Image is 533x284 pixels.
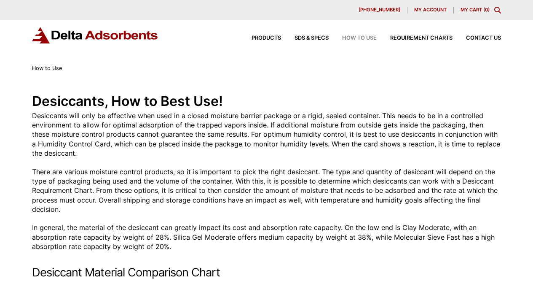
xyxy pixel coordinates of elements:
[252,35,281,41] span: Products
[281,35,329,41] a: SDS & SPECS
[352,7,407,14] a: [PHONE_NUMBER]
[295,35,329,41] span: SDS & SPECS
[238,35,281,41] a: Products
[461,7,490,13] a: My Cart (0)
[414,8,447,12] span: My account
[407,7,454,14] a: My account
[32,266,501,280] h2: Desiccant Material Comparison Chart
[329,35,377,41] a: How to Use
[32,27,158,43] img: Delta Adsorbents
[390,35,453,41] span: Requirement Charts
[32,167,501,214] p: There are various moisture control products, so it is important to pick the right desiccant. The ...
[494,7,501,14] div: Toggle Modal Content
[32,65,62,71] span: How to Use
[377,35,453,41] a: Requirement Charts
[32,223,501,251] p: In general, the material of the desiccant can greatly impact its cost and absorption rate capacit...
[466,35,501,41] span: Contact Us
[485,7,488,13] span: 0
[32,111,501,158] p: Desiccants will only be effective when used in a closed moisture barrier package or a rigid, seal...
[32,92,501,111] h1: Desiccants, How to Best Use!
[359,8,400,12] span: [PHONE_NUMBER]
[342,35,377,41] span: How to Use
[453,35,501,41] a: Contact Us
